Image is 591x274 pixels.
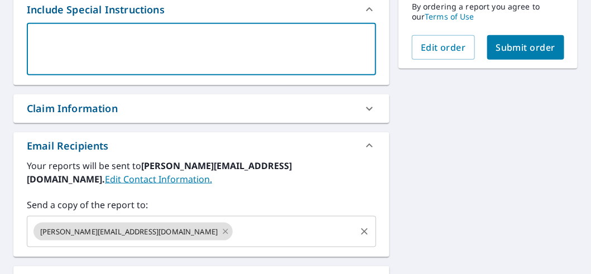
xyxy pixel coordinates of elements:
[412,2,564,22] p: By ordering a report you agree to our
[421,41,466,54] span: Edit order
[33,227,224,237] span: [PERSON_NAME][EMAIL_ADDRESS][DOMAIN_NAME]
[27,2,165,17] div: Include Special Instructions
[357,224,372,239] button: Clear
[425,11,474,22] a: Terms of Use
[487,35,565,60] button: Submit order
[27,160,292,185] b: [PERSON_NAME][EMAIL_ADDRESS][DOMAIN_NAME].
[496,41,556,54] span: Submit order
[13,132,390,159] div: Email Recipients
[27,101,118,116] div: Claim Information
[33,223,233,241] div: [PERSON_NAME][EMAIL_ADDRESS][DOMAIN_NAME]
[105,173,212,185] a: EditContactInfo
[13,94,390,123] div: Claim Information
[27,138,109,153] div: Email Recipients
[27,159,376,186] label: Your reports will be sent to
[27,198,376,211] label: Send a copy of the report to:
[412,35,475,60] button: Edit order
